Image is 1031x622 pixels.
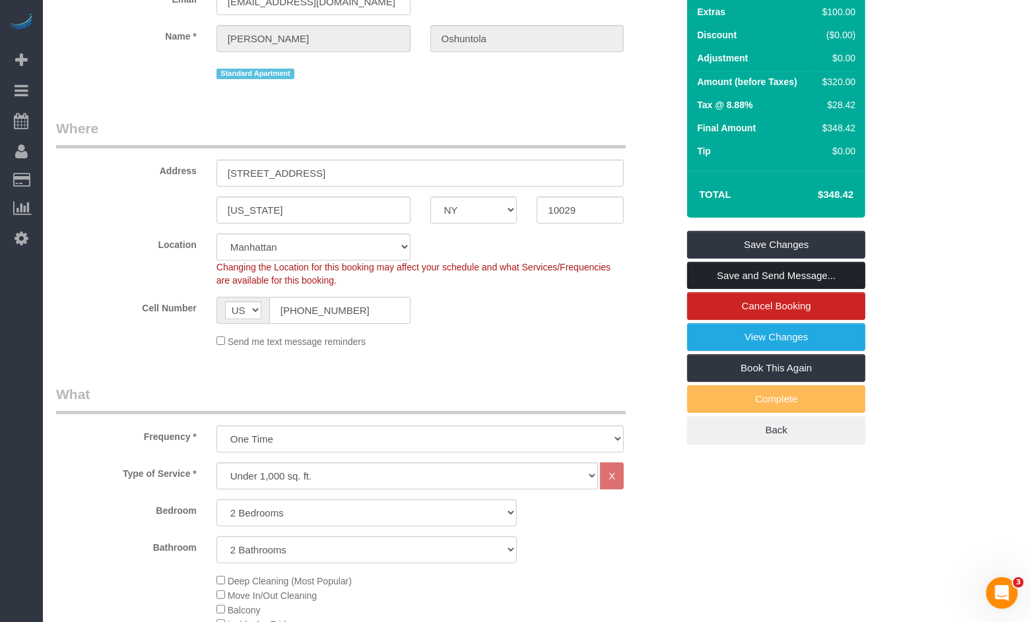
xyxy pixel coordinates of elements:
label: Bathroom [46,536,207,554]
div: $320.00 [817,75,855,88]
span: Move In/Out Cleaning [228,590,317,601]
img: Automaid Logo [8,13,34,32]
label: Amount (before Taxes) [697,75,797,88]
label: Cell Number [46,297,207,315]
div: $0.00 [817,51,855,65]
label: Frequency * [46,425,207,443]
label: Extras [697,5,725,18]
label: Adjustment [697,51,748,65]
a: View Changes [687,323,865,351]
label: Location [46,233,207,251]
a: Save and Send Message... [687,262,865,290]
span: Balcony [228,605,261,615]
legend: Where [56,119,626,148]
legend: What [56,385,626,414]
div: $0.00 [817,144,855,158]
span: Deep Cleaning (Most Popular) [228,576,352,586]
label: Bedroom [46,499,207,517]
a: Cancel Booking [687,292,865,320]
iframe: Intercom live chat [986,577,1018,609]
div: ($0.00) [817,28,855,42]
label: Discount [697,28,737,42]
div: $100.00 [817,5,855,18]
input: City [216,197,411,224]
label: Tip [697,144,711,158]
a: Book This Again [687,354,865,382]
span: Changing the Location for this booking may affect your schedule and what Services/Frequencies are... [216,262,611,286]
label: Type of Service * [46,462,207,480]
label: Tax @ 8.88% [697,98,752,111]
input: First Name [216,25,411,52]
span: Send me text message reminders [228,336,366,347]
strong: Total [699,189,731,200]
input: Last Name [430,25,624,52]
input: Cell Number [269,297,411,324]
div: $28.42 [817,98,855,111]
label: Name * [46,25,207,43]
input: Zip Code [537,197,624,224]
span: Standard Apartment [216,69,295,79]
span: 3 [1013,577,1024,588]
a: Back [687,416,865,444]
a: Save Changes [687,231,865,259]
div: $348.42 [817,121,855,135]
label: Address [46,160,207,177]
h4: $348.42 [778,189,853,201]
label: Final Amount [697,121,756,135]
